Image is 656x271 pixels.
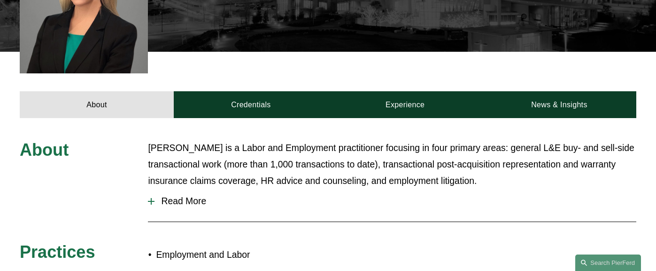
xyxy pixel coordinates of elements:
[20,91,174,118] a: About
[156,247,328,263] p: Employment and Labor
[20,140,69,159] span: About
[174,91,328,118] a: Credentials
[148,140,636,189] p: [PERSON_NAME] is a Labor and Employment practitioner focusing in four primary areas: general L&E ...
[575,255,641,271] a: Search this site
[20,242,95,262] span: Practices
[328,91,482,118] a: Experience
[154,196,636,207] span: Read More
[482,91,636,118] a: News & Insights
[148,189,636,214] button: Read More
